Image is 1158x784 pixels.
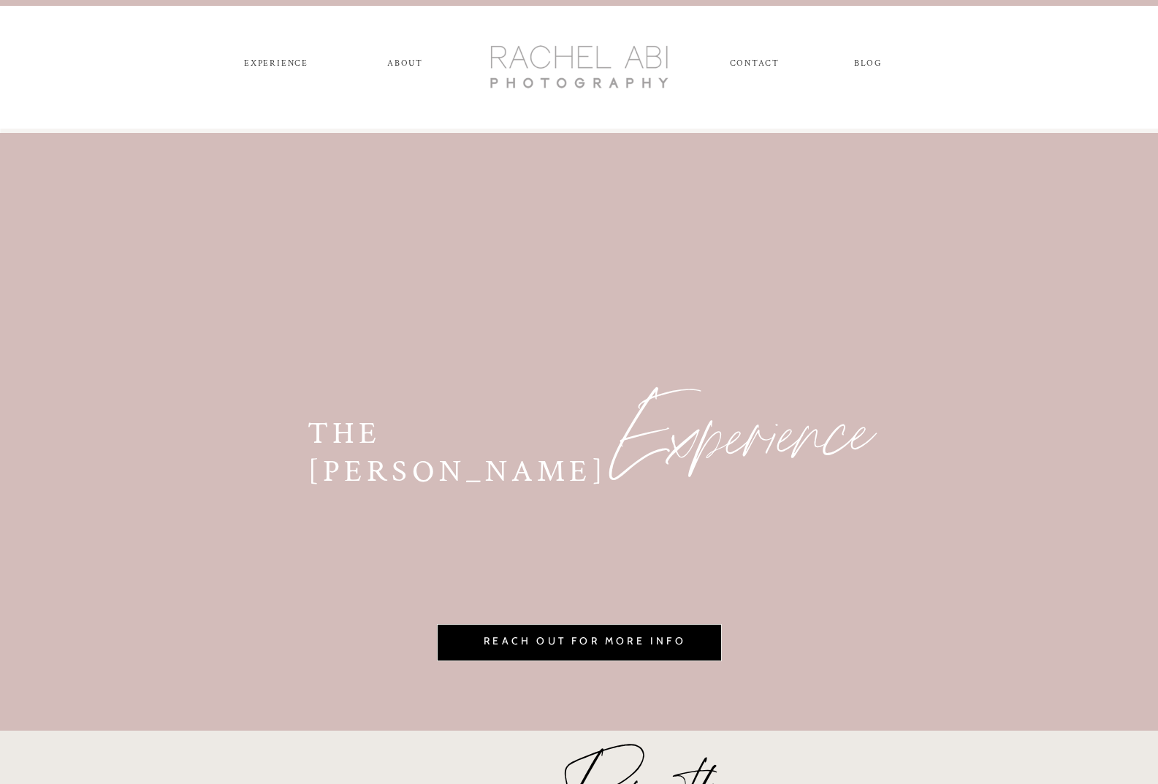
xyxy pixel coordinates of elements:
a: CONTACT [730,58,779,75]
a: experience [238,58,315,75]
a: blog [842,58,895,75]
a: Experience [609,383,823,482]
a: ABOUT [385,58,426,75]
a: Reach out For More Info [454,632,717,654]
h2: The [PERSON_NAME] [308,415,649,467]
